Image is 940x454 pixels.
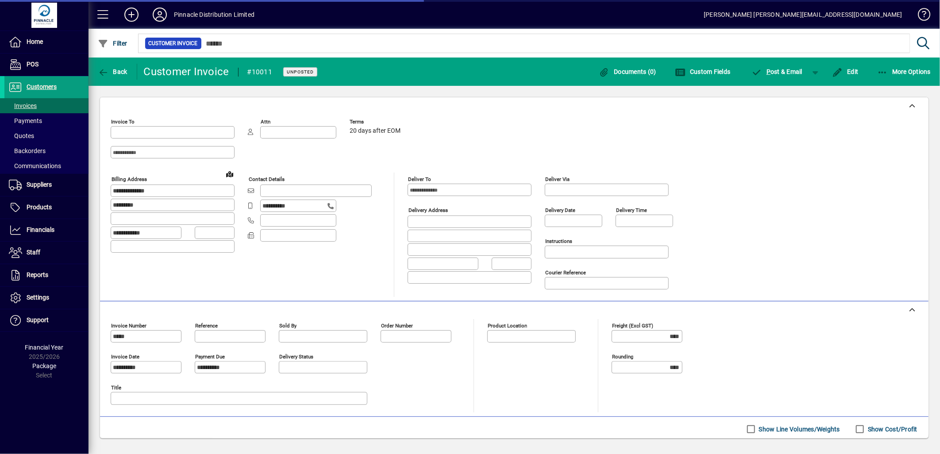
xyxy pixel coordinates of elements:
[9,132,34,139] span: Quotes
[149,39,198,48] span: Customer Invoice
[4,287,89,309] a: Settings
[27,61,39,68] span: POS
[195,323,218,329] mat-label: Reference
[111,354,139,360] mat-label: Invoice date
[9,162,61,169] span: Communications
[27,271,48,278] span: Reports
[247,65,273,79] div: #10011
[261,119,270,125] mat-label: Attn
[408,176,431,182] mat-label: Deliver To
[866,425,917,434] label: Show Cost/Profit
[4,54,89,76] a: POS
[111,323,146,329] mat-label: Invoice number
[174,8,254,22] div: Pinnacle Distribution Limited
[599,68,656,75] span: Documents (0)
[350,119,403,125] span: Terms
[117,7,146,23] button: Add
[4,309,89,331] a: Support
[911,2,929,31] a: Knowledge Base
[4,158,89,173] a: Communications
[195,354,225,360] mat-label: Payment due
[4,143,89,158] a: Backorders
[279,323,297,329] mat-label: Sold by
[757,425,840,434] label: Show Line Volumes/Weights
[4,31,89,53] a: Home
[488,323,527,329] mat-label: Product location
[96,64,130,80] button: Back
[612,354,633,360] mat-label: Rounding
[616,207,647,213] mat-label: Delivery time
[146,7,174,23] button: Profile
[4,242,89,264] a: Staff
[144,65,229,79] div: Customer Invoice
[832,68,859,75] span: Edit
[98,40,127,47] span: Filter
[27,38,43,45] span: Home
[767,68,770,75] span: P
[287,69,314,75] span: Unposted
[89,64,137,80] app-page-header-button: Back
[673,64,733,80] button: Custom Fields
[9,117,42,124] span: Payments
[545,176,570,182] mat-label: Deliver via
[381,323,413,329] mat-label: Order number
[545,238,572,244] mat-label: Instructions
[27,316,49,323] span: Support
[675,68,731,75] span: Custom Fields
[4,113,89,128] a: Payments
[96,35,130,51] button: Filter
[4,196,89,219] a: Products
[223,167,237,181] a: View on map
[111,385,121,391] mat-label: Title
[111,119,135,125] mat-label: Invoice To
[545,207,575,213] mat-label: Delivery date
[98,68,127,75] span: Back
[27,294,49,301] span: Settings
[27,204,52,211] span: Products
[9,147,46,154] span: Backorders
[27,226,54,233] span: Financials
[4,128,89,143] a: Quotes
[875,64,933,80] button: More Options
[4,174,89,196] a: Suppliers
[612,323,653,329] mat-label: Freight (excl GST)
[4,264,89,286] a: Reports
[27,249,40,256] span: Staff
[830,64,861,80] button: Edit
[27,83,57,90] span: Customers
[877,68,931,75] span: More Options
[4,98,89,113] a: Invoices
[597,64,659,80] button: Documents (0)
[32,362,56,369] span: Package
[704,8,902,22] div: [PERSON_NAME] [PERSON_NAME][EMAIL_ADDRESS][DOMAIN_NAME]
[751,68,803,75] span: ost & Email
[27,181,52,188] span: Suppliers
[747,64,807,80] button: Post & Email
[350,127,401,135] span: 20 days after EOM
[25,344,64,351] span: Financial Year
[9,102,37,109] span: Invoices
[4,219,89,241] a: Financials
[545,269,586,276] mat-label: Courier Reference
[279,354,313,360] mat-label: Delivery status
